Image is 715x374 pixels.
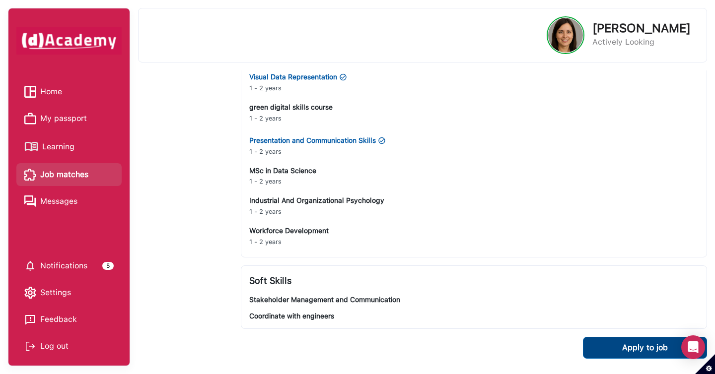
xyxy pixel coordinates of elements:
span: 1 - 2 years [249,81,699,95]
img: Messages icon [24,195,36,207]
span: MSc in Data Science [249,167,316,175]
span: Home [40,84,62,99]
span: green digital skills course [249,103,333,112]
span: Stakeholder Management and Communication [249,296,400,304]
img: setting [24,260,36,272]
img: Home icon [24,86,36,98]
span: 1 - 2 years [249,112,699,125]
span: Coordinate with engineers [249,312,334,320]
span: Workforce Development [249,227,329,235]
span: Job matches [40,167,88,182]
span: 1 - 2 years [249,205,699,219]
div: Open Intercom Messenger [681,335,705,359]
a: Feedback [24,312,114,327]
a: Home iconHome [24,84,114,99]
label: Soft Skills [249,274,699,288]
span: Visual Data Representation [249,73,337,81]
button: Set cookie preferences [695,354,715,374]
img: My passport icon [24,113,36,125]
a: My passport iconMy passport [24,111,114,126]
img: check [339,73,347,81]
img: dAcademy [16,27,122,55]
div: 5 [102,262,114,270]
img: check [378,136,386,145]
span: My passport [40,111,87,126]
div: Apply to job [622,341,668,355]
span: Notifications [40,258,87,273]
img: Log out [24,340,36,352]
a: Job matches iconJob matches [24,167,114,182]
img: Profile [548,18,583,53]
span: Industrial And Organizational Psychology [249,196,384,205]
span: 1 - 2 years [249,175,699,188]
span: Messages [40,194,77,209]
span: Settings [40,285,71,300]
span: Learning [42,139,74,154]
img: feedback [24,313,36,325]
img: setting [24,287,36,299]
span: 1 - 2 years [249,235,699,249]
img: Job matches icon [24,169,36,181]
a: Learning iconLearning [24,138,114,155]
span: 1 - 2 years [249,145,699,159]
div: Log out [24,339,114,354]
button: Apply to job [583,337,707,359]
img: Learning icon [24,138,38,155]
p: [PERSON_NAME] [592,22,691,34]
a: Messages iconMessages [24,194,114,209]
p: Actively Looking [592,36,691,48]
span: Presentation and Communication Skills [249,136,376,145]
